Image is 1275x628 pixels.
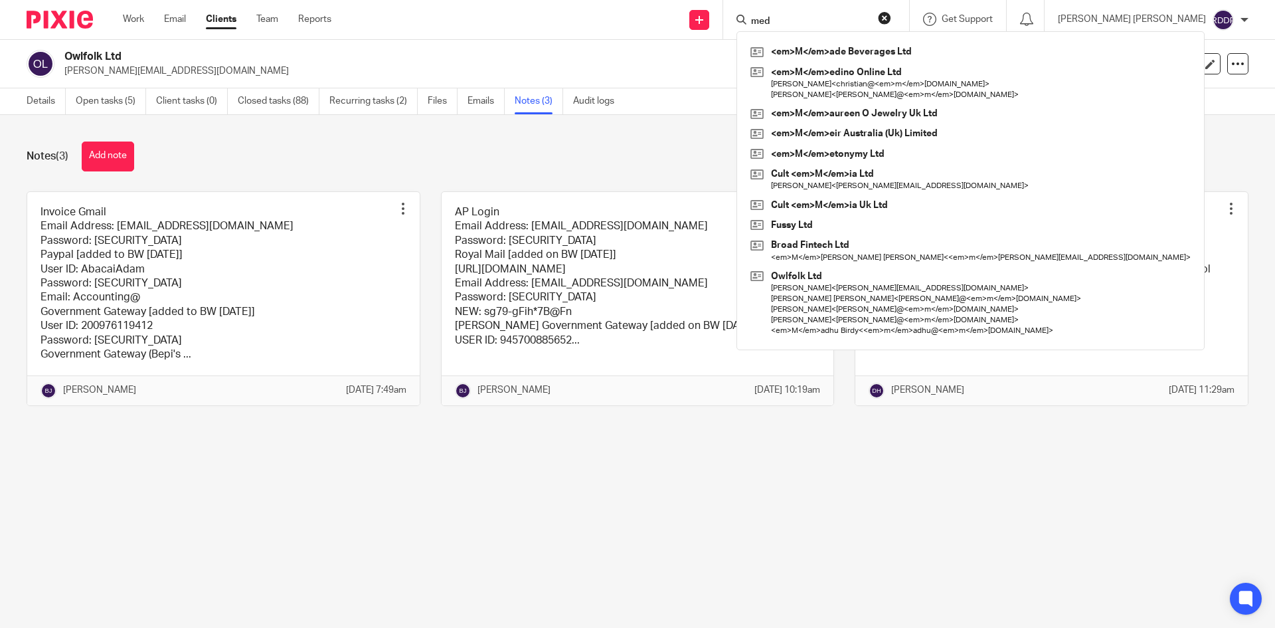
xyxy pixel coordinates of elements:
[869,383,885,399] img: svg%3E
[891,383,964,397] p: [PERSON_NAME]
[942,15,993,24] span: Get Support
[750,16,869,28] input: Search
[82,142,134,171] button: Add note
[878,11,891,25] button: Clear
[206,13,236,26] a: Clients
[123,13,144,26] a: Work
[238,88,319,114] a: Closed tasks (88)
[1169,383,1234,397] p: [DATE] 11:29am
[27,88,66,114] a: Details
[467,88,505,114] a: Emails
[515,88,563,114] a: Notes (3)
[56,151,68,161] span: (3)
[164,13,186,26] a: Email
[346,383,406,397] p: [DATE] 7:49am
[455,383,471,399] img: svg%3E
[76,88,146,114] a: Open tasks (5)
[64,50,867,64] h2: Owlfolk Ltd
[64,64,1068,78] p: [PERSON_NAME][EMAIL_ADDRESS][DOMAIN_NAME]
[27,50,54,78] img: svg%3E
[256,13,278,26] a: Team
[573,88,624,114] a: Audit logs
[156,88,228,114] a: Client tasks (0)
[754,383,820,397] p: [DATE] 10:19am
[41,383,56,399] img: svg%3E
[1058,13,1206,26] p: [PERSON_NAME] [PERSON_NAME]
[27,11,93,29] img: Pixie
[477,383,551,397] p: [PERSON_NAME]
[27,150,68,163] h1: Notes
[1213,9,1234,31] img: svg%3E
[63,383,136,397] p: [PERSON_NAME]
[428,88,458,114] a: Files
[298,13,331,26] a: Reports
[329,88,418,114] a: Recurring tasks (2)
